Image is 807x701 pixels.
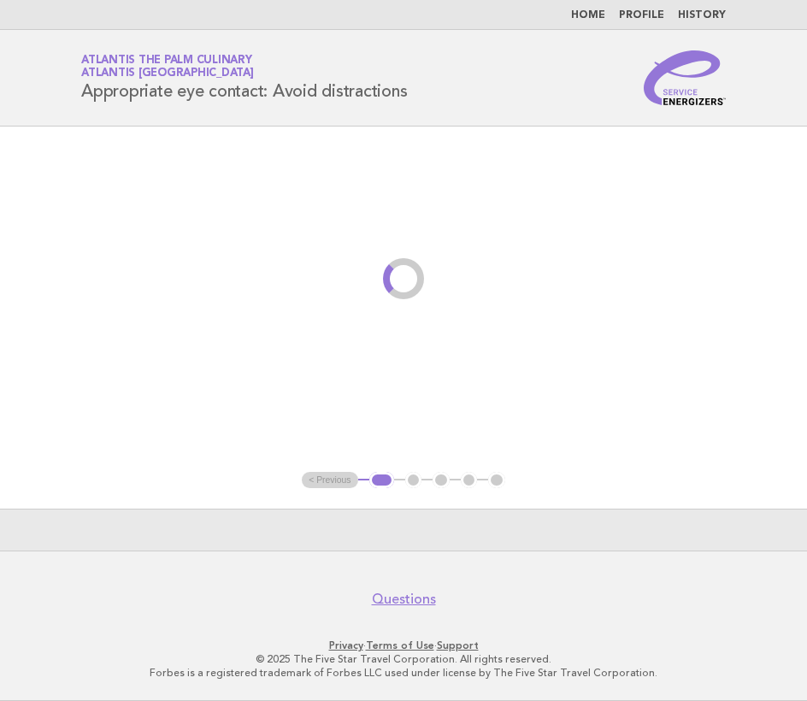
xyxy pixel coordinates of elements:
[81,56,407,100] h1: Appropriate eye contact: Avoid distractions
[644,50,726,105] img: Service Energizers
[81,55,254,79] a: Atlantis The Palm CulinaryAtlantis [GEOGRAPHIC_DATA]
[678,10,726,21] a: History
[437,639,479,651] a: Support
[366,639,434,651] a: Terms of Use
[24,652,783,666] p: © 2025 The Five Star Travel Corporation. All rights reserved.
[24,666,783,680] p: Forbes is a registered trademark of Forbes LLC used under license by The Five Star Travel Corpora...
[24,639,783,652] p: · ·
[81,68,254,80] span: Atlantis [GEOGRAPHIC_DATA]
[329,639,363,651] a: Privacy
[619,10,664,21] a: Profile
[571,10,605,21] a: Home
[372,591,436,608] a: Questions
